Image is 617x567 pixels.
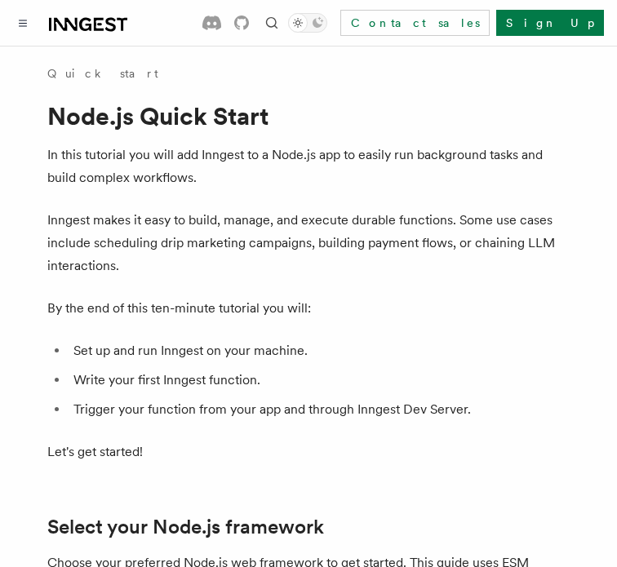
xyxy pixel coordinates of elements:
[496,10,604,36] a: Sign Up
[47,65,158,82] a: Quick start
[69,398,570,421] li: Trigger your function from your app and through Inngest Dev Server.
[47,297,570,320] p: By the end of this ten-minute tutorial you will:
[47,516,324,538] a: Select your Node.js framework
[13,13,33,33] button: Toggle navigation
[47,144,570,189] p: In this tutorial you will add Inngest to a Node.js app to easily run background tasks and build c...
[262,13,282,33] button: Find something...
[47,101,570,131] h1: Node.js Quick Start
[340,10,490,36] a: Contact sales
[47,209,570,277] p: Inngest makes it easy to build, manage, and execute durable functions. Some use cases include sch...
[69,369,570,392] li: Write your first Inngest function.
[47,441,570,463] p: Let's get started!
[69,339,570,362] li: Set up and run Inngest on your machine.
[288,13,327,33] button: Toggle dark mode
